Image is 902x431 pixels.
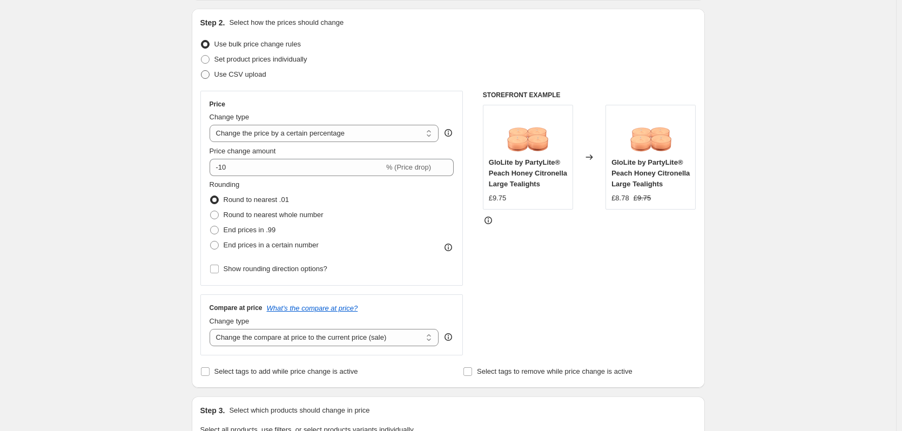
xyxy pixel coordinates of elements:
button: What's the compare at price? [267,304,358,312]
span: Select tags to remove while price change is active [477,367,632,375]
span: Use CSV upload [214,70,266,78]
p: Select how the prices should change [229,17,344,28]
div: £9.75 [489,193,507,204]
span: Rounding [210,180,240,188]
strike: £9.75 [634,193,651,204]
h2: Step 3. [200,405,225,416]
div: help [443,127,454,138]
input: -15 [210,159,384,176]
p: Select which products should change in price [229,405,369,416]
img: sm19_v09709_web_80x.png [506,111,549,154]
div: £8.78 [611,193,629,204]
h6: STOREFRONT EXAMPLE [483,91,696,99]
img: sm19_v09709_web_80x.png [629,111,672,154]
span: End prices in a certain number [224,241,319,249]
span: Use bulk price change rules [214,40,301,48]
span: Price change amount [210,147,276,155]
span: Round to nearest .01 [224,196,289,204]
span: Change type [210,317,250,325]
span: Change type [210,113,250,121]
h3: Price [210,100,225,109]
div: help [443,332,454,342]
span: GloLite by PartyLite® Peach Honey Citronella Large Tealights [489,158,567,188]
h3: Compare at price [210,304,262,312]
span: Show rounding direction options? [224,265,327,273]
span: Set product prices individually [214,55,307,63]
span: Round to nearest whole number [224,211,324,219]
span: GloLite by PartyLite® Peach Honey Citronella Large Tealights [611,158,690,188]
h2: Step 2. [200,17,225,28]
span: End prices in .99 [224,226,276,234]
span: % (Price drop) [386,163,431,171]
span: Select tags to add while price change is active [214,367,358,375]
